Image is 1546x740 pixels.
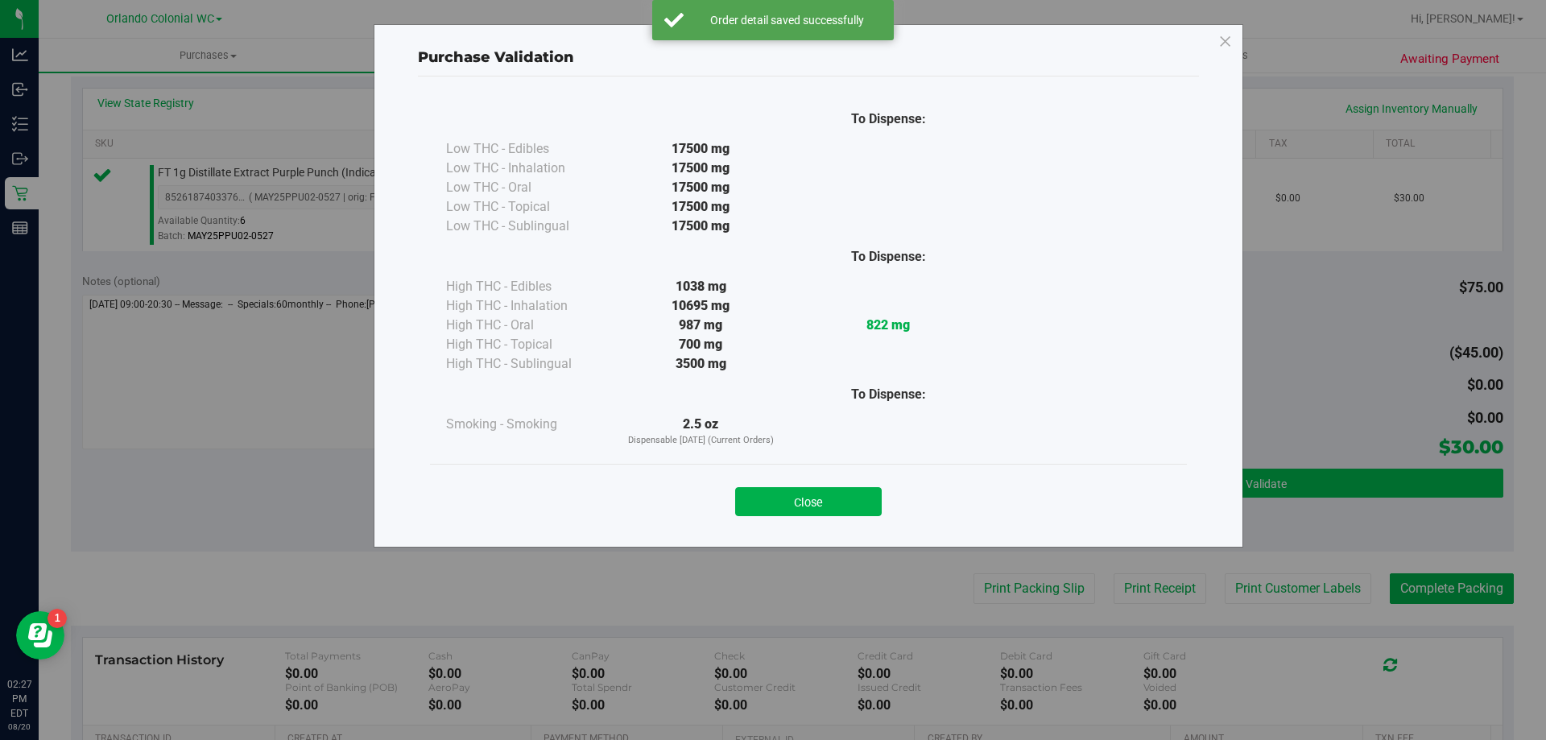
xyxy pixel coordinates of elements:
strong: 822 mg [866,317,910,333]
div: 17500 mg [607,178,795,197]
div: Low THC - Sublingual [446,217,607,236]
div: High THC - Edibles [446,277,607,296]
div: Smoking - Smoking [446,415,607,434]
p: Dispensable [DATE] (Current Orders) [607,434,795,448]
div: 700 mg [607,335,795,354]
button: Close [735,487,882,516]
div: Low THC - Topical [446,197,607,217]
iframe: Resource center unread badge [48,609,67,628]
iframe: Resource center [16,611,64,659]
div: 987 mg [607,316,795,335]
div: High THC - Inhalation [446,296,607,316]
div: 17500 mg [607,197,795,217]
div: 10695 mg [607,296,795,316]
div: Low THC - Inhalation [446,159,607,178]
div: 17500 mg [607,217,795,236]
div: To Dispense: [795,247,982,267]
div: 17500 mg [607,139,795,159]
div: To Dispense: [795,385,982,404]
div: High THC - Sublingual [446,354,607,374]
span: Purchase Validation [418,48,574,66]
div: High THC - Oral [446,316,607,335]
div: Order detail saved successfully [692,12,882,28]
div: To Dispense: [795,110,982,129]
div: 2.5 oz [607,415,795,448]
div: Low THC - Edibles [446,139,607,159]
div: 3500 mg [607,354,795,374]
div: 1038 mg [607,277,795,296]
div: 17500 mg [607,159,795,178]
div: Low THC - Oral [446,178,607,197]
div: High THC - Topical [446,335,607,354]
